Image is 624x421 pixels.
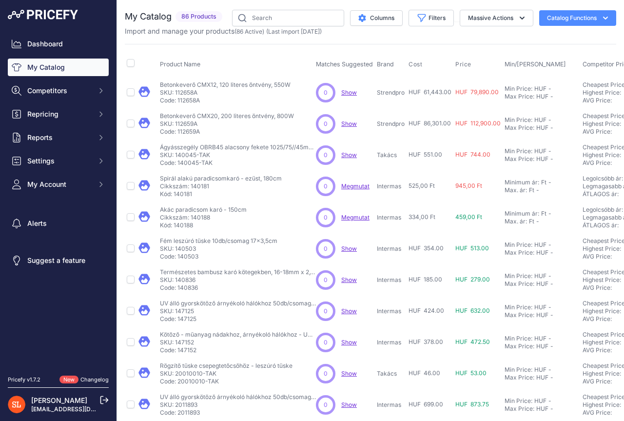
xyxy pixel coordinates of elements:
[534,335,546,342] div: HUF
[8,35,109,53] a: Dashboard
[160,370,292,378] p: SKU: 20010010-TAK
[324,214,328,221] font: 0
[536,186,539,194] font: -
[27,180,91,189] span: My Account
[160,237,277,245] p: Fém leszúró tüske 10db/csomag 17x3,5cm
[505,249,534,257] div: Max Price:
[324,88,328,97] span: 0
[409,369,440,377] span: HUF 46.00
[8,152,109,170] button: Settings
[505,124,534,132] div: Max Price:
[377,120,405,128] p: Strendpro
[377,370,405,378] p: Takács
[536,218,539,225] font: -
[548,280,553,288] div: -
[341,151,357,159] a: Show
[160,276,316,284] p: SKU: 140836
[455,401,489,408] span: HUF 873.75
[546,147,551,155] div: -
[546,272,551,280] div: -
[409,401,443,408] span: HUF 699.00
[341,214,370,221] a: Megmutat
[455,369,487,377] span: HUF 53.00
[341,182,370,190] a: Megmutat
[160,175,282,182] font: Spirál alakú paradicsomkaró - ezüst, 180cm
[505,342,534,350] div: Max Price:
[324,244,328,253] span: 0
[409,244,444,252] span: HUF 354.00
[541,210,546,217] font: Ft
[341,276,357,283] a: Show
[505,335,532,342] div: Min Price:
[536,374,548,381] div: HUF
[546,303,551,311] div: -
[377,307,405,315] p: Intermas
[324,120,328,128] span: 0
[505,93,534,100] div: Max Price:
[125,10,172,23] h2: My Catalog
[160,401,316,409] p: SKU: 2011893
[160,393,316,401] p: UV álló gyorskötöző árnyékoló hálókhoz 50db/csomag, szürke - 14cm
[548,210,551,217] font: -
[455,244,489,252] span: HUF 513.00
[548,342,553,350] div: -
[546,241,551,249] div: -
[534,272,546,280] div: HUF
[536,93,548,100] div: HUF
[324,182,328,190] font: 0
[548,93,553,100] div: -
[160,214,210,221] font: Cikkszám: 140188
[341,120,357,127] a: Show
[536,155,548,163] div: HUF
[31,396,87,404] a: [PERSON_NAME]
[409,151,442,158] span: HUF 551.00
[8,59,109,76] a: My Catalog
[160,60,200,68] span: Product Name
[160,159,316,167] p: Code: 140045-TAK
[175,11,222,22] span: 86 Products
[27,86,91,96] span: Competitors
[409,88,451,96] span: HUF 61,443.00
[455,276,490,283] span: HUF 279.00
[341,339,357,346] a: Show
[534,366,546,374] div: HUF
[160,307,316,315] p: SKU: 147125
[546,366,551,374] div: -
[377,245,405,253] p: Intermas
[505,405,534,413] div: Max Price:
[583,206,623,213] font: Legolcsóbb ár:
[160,97,291,104] p: Code: 112658A
[8,252,109,269] a: Suggest a feature
[546,397,551,405] div: -
[160,206,247,213] font: Akác paradicsom karó - 150cm
[409,60,422,68] span: Cost
[409,276,442,283] span: HUF 185.00
[341,401,357,408] a: Show
[341,307,357,315] span: Show
[583,175,623,182] font: Legolcsóbb ár:
[341,370,357,377] span: Show
[324,369,328,378] span: 0
[377,339,405,346] p: Intermas
[160,190,192,198] font: Kód: 140181
[505,210,539,217] font: Minimum ár:
[160,128,294,136] p: Code: 112659A
[160,112,294,120] p: Betonkeverő CMX20, 200 literes öntvény, 800W
[548,155,553,163] div: -
[409,338,443,345] span: HUF 378.00
[455,307,490,314] span: HUF 632.00
[505,116,532,124] div: Min Price:
[455,151,490,158] span: HUF 744.00
[536,124,548,132] div: HUF
[160,362,292,370] p: Rögzítő tüske csepegtetőcsőhöz - leszúró tüske
[160,253,277,261] p: Code: 140503
[539,10,616,26] button: Catalog Functions
[546,335,551,342] div: -
[548,374,553,381] div: -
